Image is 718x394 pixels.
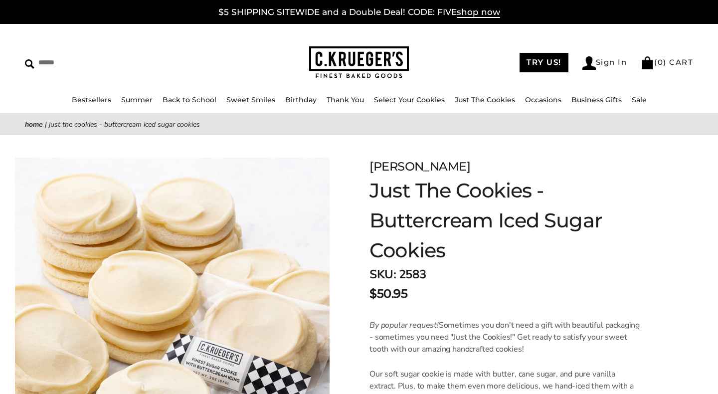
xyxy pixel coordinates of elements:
a: Just The Cookies [455,95,515,104]
a: Sale [632,95,647,104]
a: Summer [121,95,153,104]
img: Account [582,56,596,70]
a: Occasions [525,95,561,104]
span: | [45,120,47,129]
a: Thank You [327,95,364,104]
a: Sign In [582,56,627,70]
span: 2583 [399,266,426,282]
a: Business Gifts [571,95,622,104]
em: By popular request! [369,320,439,331]
a: Birthday [285,95,317,104]
a: Sweet Smiles [226,95,275,104]
span: shop now [457,7,500,18]
img: C.KRUEGER'S [309,46,409,79]
span: Just The Cookies - Buttercream Iced Sugar Cookies [49,120,200,129]
strong: SKU: [369,266,396,282]
h1: Just The Cookies - Buttercream Iced Sugar Cookies [369,176,668,265]
a: Back to School [163,95,216,104]
a: $5 SHIPPING SITEWIDE and a Double Deal! CODE: FIVEshop now [218,7,500,18]
a: Select Your Cookies [374,95,445,104]
span: 0 [658,57,664,67]
p: Sometimes you don't need a gift with beautiful packaging - sometimes you need "Just the Cookies!"... [369,319,642,355]
a: (0) CART [641,57,693,67]
a: Bestsellers [72,95,111,104]
nav: breadcrumbs [25,119,693,130]
input: Search [25,55,182,70]
span: $50.95 [369,285,407,303]
img: Search [25,59,34,69]
img: Bag [641,56,654,69]
a: Home [25,120,43,129]
div: [PERSON_NAME] [369,158,668,176]
a: TRY US! [520,53,568,72]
